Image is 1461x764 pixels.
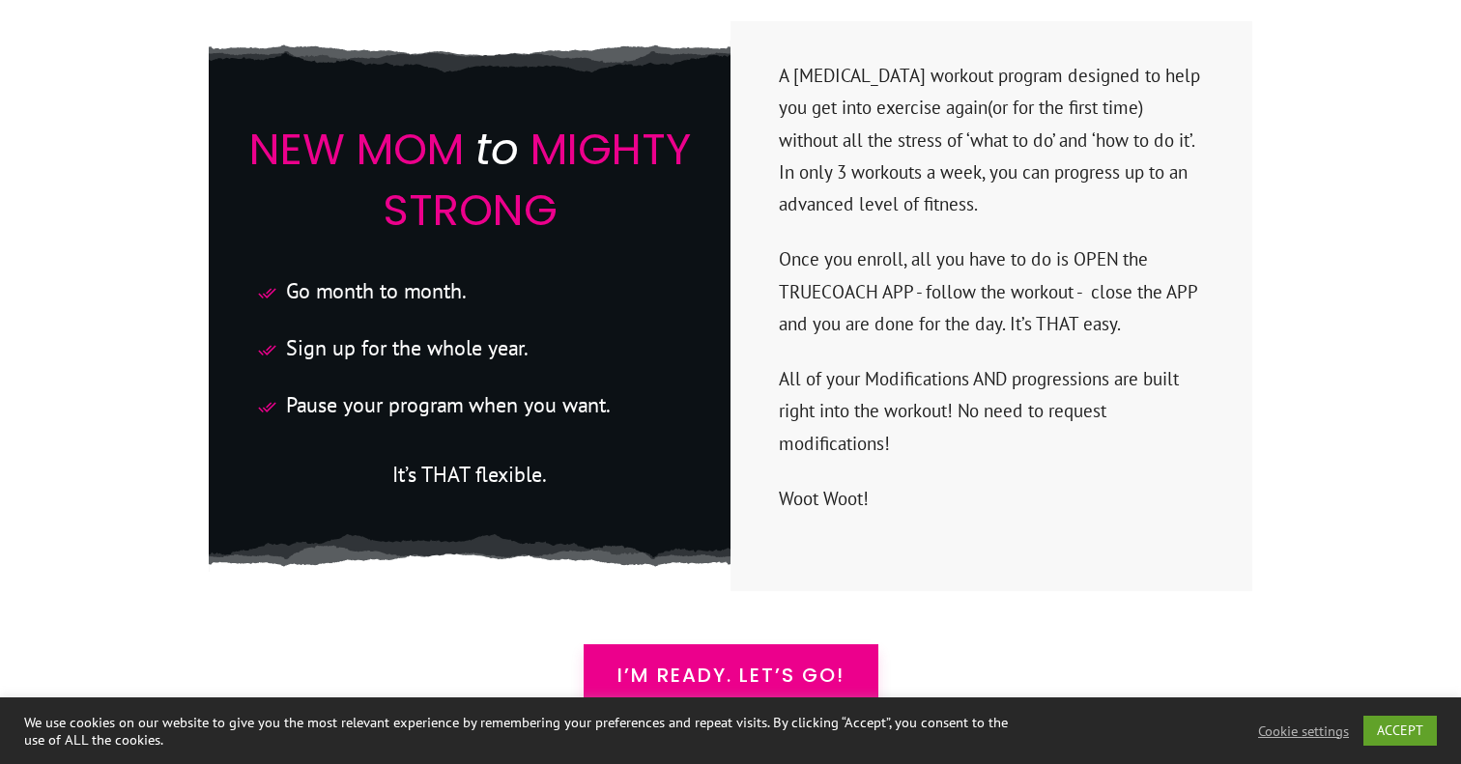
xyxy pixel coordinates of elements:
[475,119,519,180] em: to
[779,363,1204,483] p: All of your Modifications AND progressions are built right into the workout! No need to request m...
[286,388,611,422] span: Pause your program when you want.
[383,119,691,241] span: MIGHTY STRONG
[779,483,1204,538] p: Woot Woot!
[286,331,529,365] span: Sign up for the whole year.
[1363,716,1437,746] a: ACCEPT
[584,644,878,706] a: I’m READY. Let’s Go!
[1258,722,1349,740] a: Cookie settings
[249,119,464,180] span: NEW MOM
[286,274,467,308] span: Go month to month.
[779,243,1204,363] p: Once you enroll, all you have to do is OPEN the TRUECOACH APP - follow the workout - close the AP...
[617,664,845,687] span: I’m READY. Let’s Go!
[779,60,1204,243] p: A [MEDICAL_DATA] workout program designed to help you get into exercise again(or for the first ti...
[24,714,1013,749] div: We use cookies on our website to give you the most relevant experience by remembering your prefer...
[248,456,691,494] p: It’s THAT flexible.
